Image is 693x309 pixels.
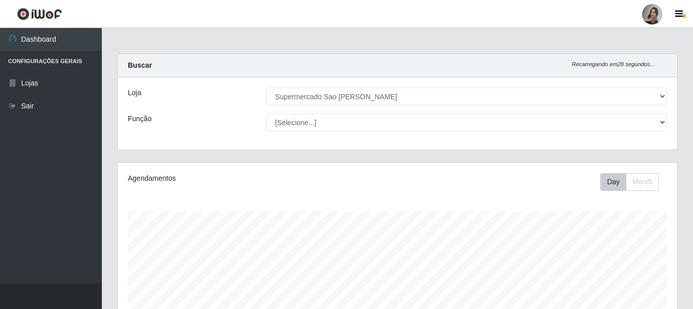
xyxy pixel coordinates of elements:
button: Day [600,173,626,191]
label: Loja [128,88,141,98]
button: Month [626,173,659,191]
strong: Buscar [128,61,152,69]
div: Toolbar with button groups [600,173,667,191]
label: Função [128,114,152,124]
i: Recarregando em 28 segundos... [572,61,655,67]
div: Agendamentos [128,173,344,184]
div: First group [600,173,659,191]
img: CoreUI Logo [17,8,62,20]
